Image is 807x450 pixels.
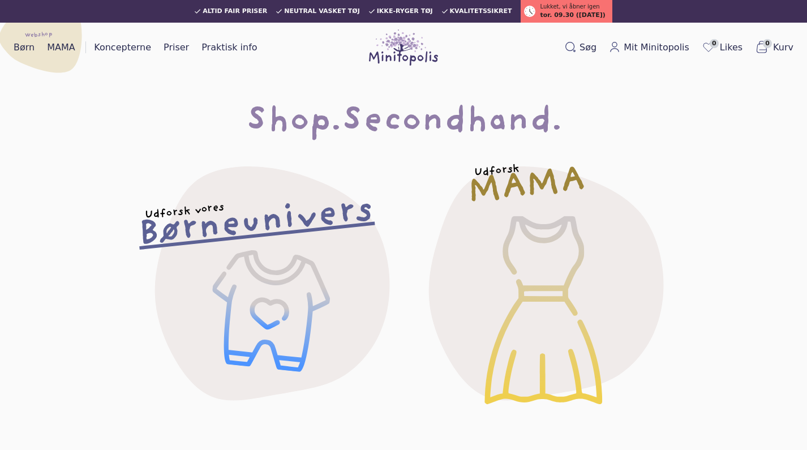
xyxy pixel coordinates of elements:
[111,126,422,438] a: Udforsk voresBørneunivers
[604,38,694,57] a: Mit Minitopolis
[624,41,689,54] span: Mit Minitopolis
[246,96,341,149] span: Shop.
[720,41,742,54] span: Likes
[773,41,793,54] span: Kurv
[580,41,596,54] span: Søg
[284,8,360,15] span: Neutral vasket tøj
[377,8,433,15] span: Ikke-ryger tøj
[750,38,798,57] button: 0Kurv
[137,200,375,247] h2: Børneunivers
[203,8,267,15] span: Altid fair priser
[466,170,586,205] h2: MAMA
[540,11,605,20] span: tor. 09.30 ([DATE])
[89,38,156,57] a: Koncepterne
[369,29,438,66] img: Minitopolis logo
[560,38,601,57] button: Søg
[697,38,747,57] a: 0Likes
[9,38,39,57] a: Børn
[159,38,194,57] a: Priser
[385,126,696,438] a: UdforskMAMA
[710,39,719,48] span: 0
[341,96,562,149] span: Secondhand.
[450,8,512,15] span: Kvalitetssikret
[763,39,772,48] span: 0
[197,38,261,57] a: Praktisk info
[540,2,599,11] span: Lukket, vi åbner igen
[42,38,80,57] a: MAMA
